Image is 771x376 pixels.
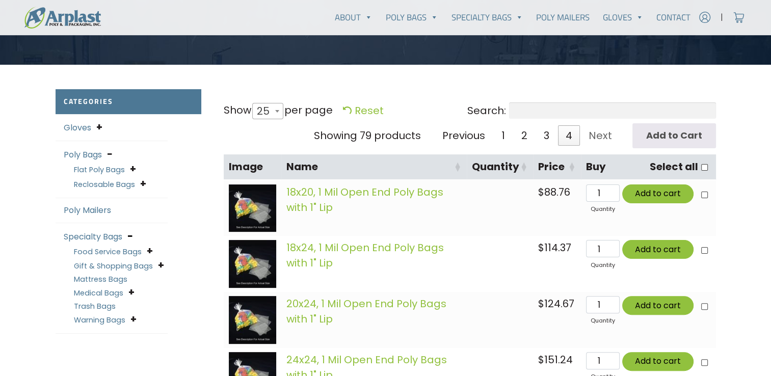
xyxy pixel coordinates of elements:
a: 4 [558,125,580,146]
a: 18x24, 1 Mil Open End Poly Bags with 1" Lip [286,240,444,270]
a: Poly Bags [379,7,445,28]
a: Mattress Bags [74,274,127,284]
button: Add to cart [622,184,694,203]
th: Name: activate to sort column ascending [281,154,467,180]
a: Reclosable Bags [74,179,135,190]
img: logo [24,7,101,29]
a: Poly Mailers [64,204,111,216]
a: Medical Bags [74,288,123,298]
a: 3 [536,125,557,146]
a: Warning Bags [74,315,125,325]
img: images [229,240,277,288]
a: Gloves [596,7,650,28]
a: Contact [650,7,697,28]
bdi: 151.24 [538,353,573,367]
label: Show per page [224,102,333,119]
span: $ [538,240,544,255]
input: Qty [586,240,619,257]
a: 18x20, 1 Mil Open End Poly Bags with 1" Lip [286,185,443,214]
h2: Categories [56,89,201,114]
input: Qty [586,352,619,369]
a: Food Service Bags [74,247,142,257]
a: Gift & Shopping Bags [74,261,153,271]
a: Next [581,125,620,146]
label: Search: [467,102,716,119]
th: Quantity: activate to sort column ascending [467,154,533,180]
a: Specialty Bags [64,231,122,243]
input: Qty [586,296,619,313]
span: $ [538,353,544,367]
input: Search: [509,102,716,119]
a: Poly Bags [64,149,102,160]
button: Add to cart [622,352,694,371]
a: Gloves [64,122,91,133]
a: 20x24, 1 Mil Open End Poly Bags with 1" Lip [286,297,446,326]
a: Previous [435,125,493,146]
a: About [328,7,379,28]
span: 25 [252,103,284,119]
input: Qty [586,184,619,202]
th: BuySelect all [581,154,715,180]
a: 2 [514,125,535,146]
input: Add to Cart [632,123,716,148]
bdi: 88.76 [538,185,570,199]
span: | [721,11,723,23]
label: Select all [650,159,698,174]
img: images [229,184,277,232]
a: Specialty Bags [445,7,530,28]
a: Flat Poly Bags [74,165,125,175]
a: 1 [494,125,513,146]
th: Price: activate to sort column ascending [533,154,581,180]
bdi: 124.67 [538,297,574,311]
bdi: 114.37 [538,240,571,255]
button: Add to cart [622,296,694,315]
a: Poly Mailers [529,7,596,28]
div: Showing 79 products [314,128,421,143]
button: Add to cart [622,240,694,259]
span: 25 [253,99,280,123]
a: Trash Bags [74,301,116,311]
span: $ [538,297,544,311]
th: Image [224,154,282,180]
a: Reset [343,103,384,118]
span: $ [538,185,544,199]
img: images [229,296,277,344]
